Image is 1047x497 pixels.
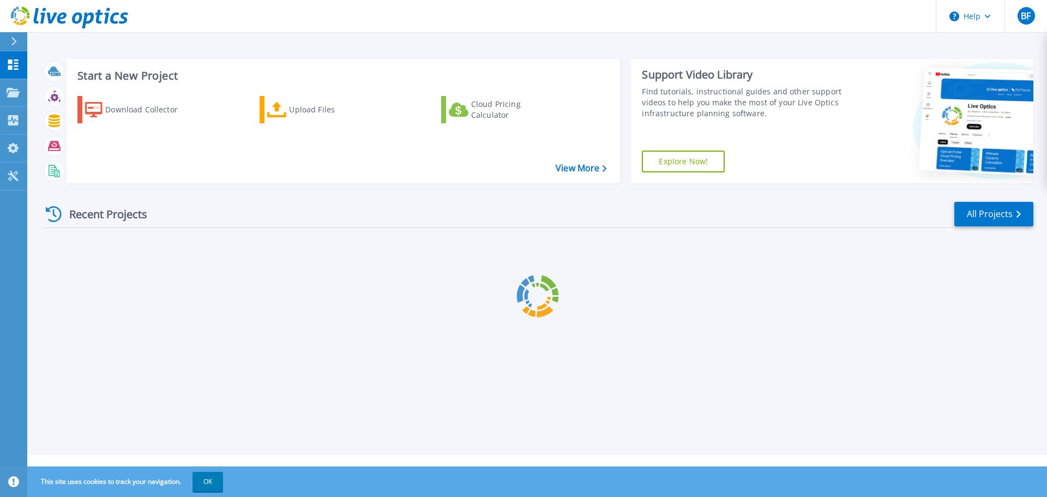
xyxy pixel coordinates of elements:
h3: Start a New Project [77,70,606,82]
div: Download Collector [105,99,192,121]
a: View More [556,163,606,173]
a: Explore Now! [642,151,725,172]
a: Cloud Pricing Calculator [441,96,563,123]
div: Find tutorials, instructional guides and other support videos to help you make the most of your L... [642,86,847,119]
button: OK [192,472,223,492]
span: BF [1021,11,1031,20]
div: Support Video Library [642,68,847,82]
div: Recent Projects [42,201,162,227]
a: Download Collector [77,96,199,123]
a: All Projects [954,202,1033,226]
a: Upload Files [260,96,381,123]
span: This site uses cookies to track your navigation. [30,472,223,492]
div: Cloud Pricing Calculator [471,99,558,121]
div: Upload Files [289,99,376,121]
